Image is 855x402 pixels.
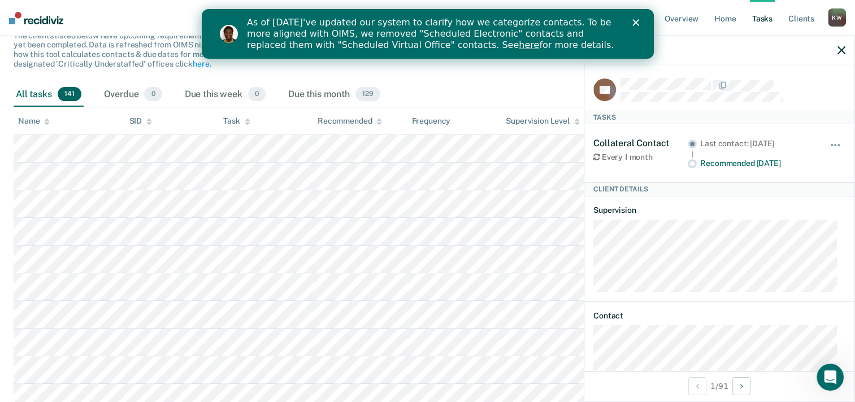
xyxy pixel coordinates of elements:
div: Due this month [286,82,383,107]
span: 129 [355,87,380,102]
span: 0 [144,87,162,102]
div: 1 / 91 [584,371,854,401]
div: Recommended [318,116,382,126]
div: Every 1 month [593,152,688,162]
button: Next Client [732,377,750,395]
iframe: Intercom live chat banner [202,9,654,59]
div: Last contact: [DATE] [700,139,814,148]
button: Previous Client [688,377,706,395]
div: SID [129,116,153,126]
div: Recommended [DATE] [700,159,814,168]
img: Recidiviz [9,12,63,24]
div: Overdue [102,82,164,107]
div: Name [18,116,50,126]
div: All tasks [14,82,84,107]
iframe: Intercom live chat [817,364,844,391]
span: 0 [248,87,266,102]
div: Supervision Level [506,116,580,126]
div: Tasks [584,111,854,124]
dt: Contact [593,311,845,321]
span: The clients listed below have upcoming requirements due this month that have not yet been complet... [14,31,311,68]
div: Client Details [584,182,854,196]
div: Task [223,116,250,126]
a: here [193,59,209,68]
a: here [317,30,337,41]
div: Frequency [412,116,451,126]
div: K W [828,8,846,27]
div: Due this week [183,82,268,107]
div: Collateral Contact [593,138,688,148]
span: 141 [58,87,81,102]
div: Close [431,10,442,17]
dt: Supervision [593,206,845,215]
